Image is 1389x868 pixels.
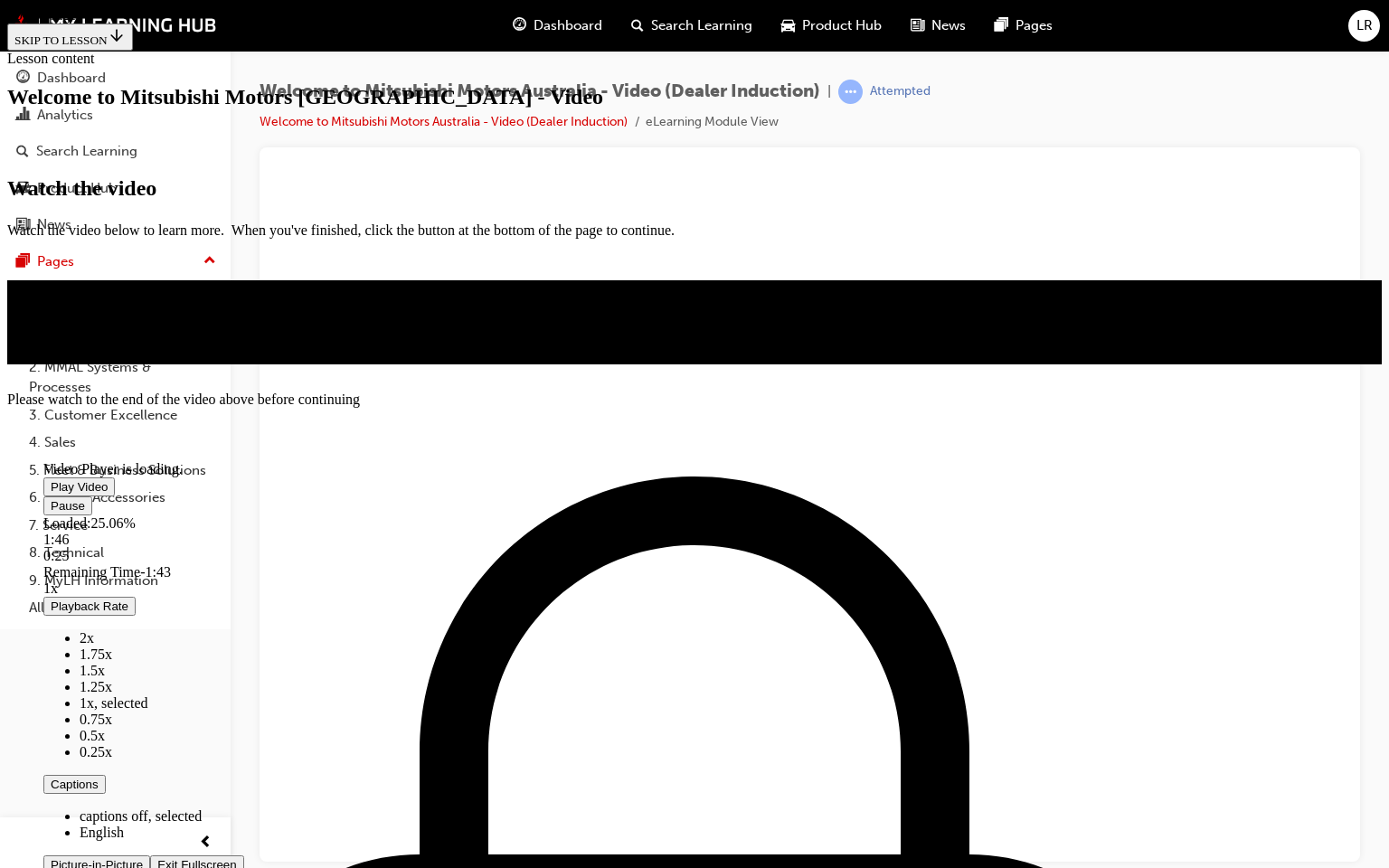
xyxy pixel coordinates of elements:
button: SKIP TO LESSON [7,24,133,51]
div: Top of page [7,7,1382,24]
strong: Watch the video [7,176,156,200]
h1: Welcome to Mitsubishi Motors [GEOGRAPHIC_DATA] - Video [7,85,1382,109]
div: Video player [43,322,1346,323]
div: Please watch to the end of the video above before continuing [7,392,1382,408]
p: Watch the video below to learn more. When you've finished, click the button at the bottom of the ... [7,222,1382,239]
span: SKIP TO LESSON [14,33,126,47]
span: Lesson content [7,51,94,66]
